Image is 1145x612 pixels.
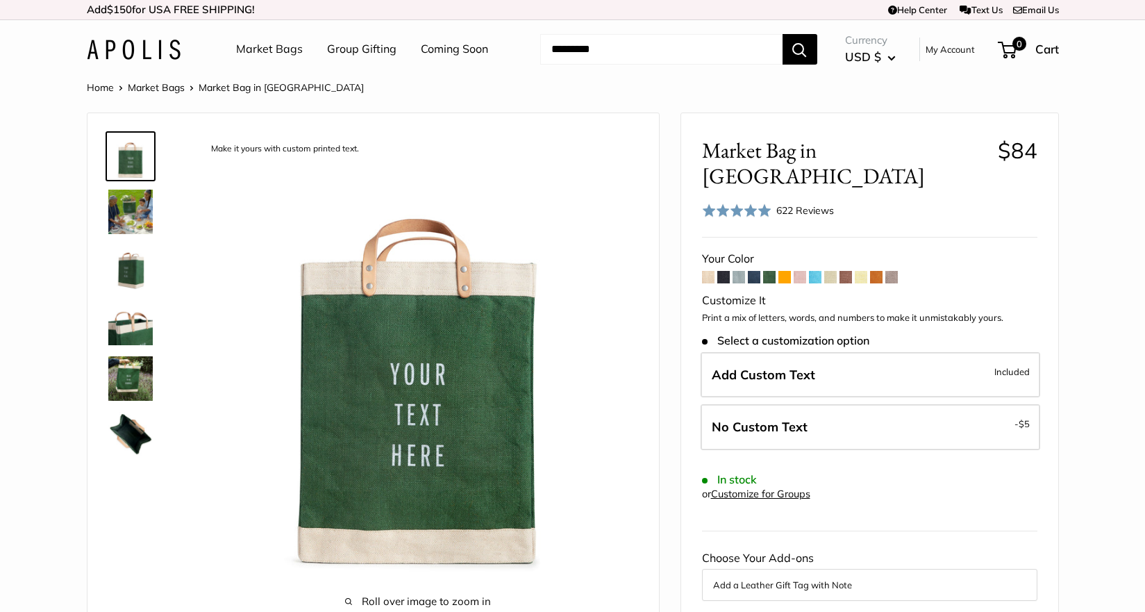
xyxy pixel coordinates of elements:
label: Leave Blank [701,404,1040,450]
div: or [702,485,810,504]
span: Currency [845,31,896,50]
a: Market Bag in Field Green [106,187,156,237]
span: Market Bag in [GEOGRAPHIC_DATA] [199,81,364,94]
span: Included [994,363,1030,380]
a: Market Bag in Field Green [106,354,156,404]
a: Customize for Groups [711,488,810,500]
a: Help Center [888,4,947,15]
span: No Custom Text [712,419,808,435]
img: description_Spacious inner area with room for everything. Plus water-resistant lining. [108,412,153,456]
a: Group Gifting [327,39,396,60]
div: Choose Your Add-ons [702,548,1037,601]
a: description_Make it yours with custom printed text. [106,131,156,181]
a: Home [87,81,114,94]
button: Search [783,34,817,65]
span: 622 Reviews [776,204,834,217]
a: My Account [926,41,975,58]
a: description_Take it anywhere with easy-grip handles. [106,298,156,348]
a: Text Us [960,4,1002,15]
a: Market Bags [236,39,303,60]
span: In stock [702,473,757,486]
span: $84 [998,137,1037,164]
button: USD $ [845,46,896,68]
button: Add a Leather Gift Tag with Note [713,577,1026,593]
a: Email Us [1013,4,1059,15]
img: Market Bag in Field Green [108,356,153,401]
input: Search... [540,34,783,65]
span: $5 [1019,418,1030,429]
img: description_Make it yours with custom printed text. [108,134,153,179]
img: Apolis [87,40,181,60]
nav: Breadcrumb [87,78,364,97]
span: Select a customization option [702,334,869,347]
img: description_Take it anywhere with easy-grip handles. [108,301,153,345]
div: Your Color [702,249,1037,270]
span: - [1014,415,1030,432]
div: Make it yours with custom printed text. [204,140,366,158]
a: Market Bags [128,81,185,94]
img: Market Bag in Field Green [108,245,153,290]
span: Roll over image to zoom in [199,592,638,611]
span: Add Custom Text [712,367,815,383]
span: $150 [107,3,132,16]
span: 0 [1012,37,1026,51]
span: Cart [1035,42,1059,56]
a: Market Bag in Field Green [106,520,156,570]
span: Market Bag in [GEOGRAPHIC_DATA] [702,138,987,189]
a: 0 Cart [999,38,1059,60]
label: Add Custom Text [701,352,1040,398]
a: Coming Soon [421,39,488,60]
img: Market Bag in Field Green [108,190,153,234]
a: Market Bag in Field Green [106,242,156,292]
img: description_Make it yours with custom printed text. [199,134,638,574]
span: USD $ [845,49,881,64]
div: Customize It [702,290,1037,311]
p: Print a mix of letters, words, and numbers to make it unmistakably yours. [702,311,1037,325]
a: description_Inner pocket good for daily drivers. [106,465,156,515]
a: description_Spacious inner area with room for everything. Plus water-resistant lining. [106,409,156,459]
